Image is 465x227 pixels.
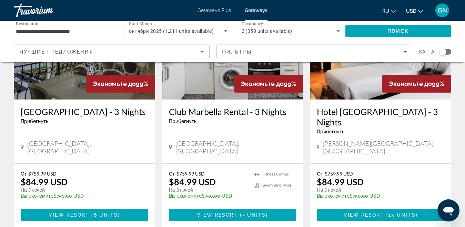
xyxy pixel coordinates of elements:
[86,75,155,93] div: 99%
[437,199,459,221] iframe: Кнопка запуска окна обмена сообщениями
[344,212,384,218] span: View Resort
[317,209,444,221] button: View Resort(13 units)
[263,183,291,188] span: Swimming Pool
[129,28,214,34] span: октября 2025 (1,211 units available)
[388,212,416,218] span: 13 units
[93,80,136,87] span: Экономьте до
[406,6,423,16] button: Change currency
[21,106,148,117] a: [GEOGRAPHIC_DATA] - 3 Nights
[27,140,148,155] span: [GEOGRAPHIC_DATA], [GEOGRAPHIC_DATA]
[169,106,296,117] a: Club Marbella Rental - 3 Nights
[317,177,364,187] p: $84.99 USD
[49,212,89,218] span: View Resort
[94,212,118,218] span: 6 units
[169,209,296,221] button: View Resort(7 units)
[21,171,27,177] span: От
[169,193,202,199] span: Вы экономите
[317,187,437,193] p: На 3 ночей
[176,171,205,177] span: $759.99 USD
[317,129,344,134] span: Прибегнуть
[89,212,120,218] span: ( )
[21,209,148,221] button: View Resort(6 units)
[21,193,141,199] p: $750.00 USD
[382,6,396,16] button: Change language
[389,80,432,87] span: Экономьте до
[21,187,141,193] p: На 3 ночей
[169,177,216,187] p: $84.99 USD
[169,119,196,124] span: Прибегнуть
[198,8,231,13] a: Getaways Plus
[234,75,303,93] div: 99%
[14,1,83,19] a: Travorium
[382,75,451,93] div: 99%
[169,187,248,193] p: На 3 ночей
[323,140,444,155] span: [PERSON_NAME][GEOGRAPHIC_DATA], [GEOGRAPHIC_DATA]
[387,28,409,34] span: Поиск
[222,49,252,55] span: Фильтры
[419,47,434,57] span: карта
[382,8,389,14] span: ru
[21,177,68,187] p: $84.99 USD
[317,193,437,199] p: $750.00 USD
[384,212,418,218] span: ( )
[238,212,268,218] span: ( )
[317,106,444,127] a: Hotel [GEOGRAPHIC_DATA] - 3 Nights
[241,80,284,87] span: Экономьте до
[129,21,152,26] span: Start Month
[433,3,451,18] button: User Menu
[175,140,296,155] span: [GEOGRAPHIC_DATA], [GEOGRAPHIC_DATA]
[325,171,353,177] span: $759.99 USD
[242,21,263,26] span: Occupancy
[317,193,350,199] span: Вы экономите
[20,49,93,55] span: Лучшие предложения
[21,119,48,124] span: Прибегнуть
[28,171,57,177] span: $759.99 USD
[169,171,175,177] span: От
[242,212,266,218] span: 7 units
[438,7,447,14] span: GN
[406,8,416,14] span: USD
[16,27,114,36] input: Select destination
[197,212,237,218] span: View Resort
[169,193,248,199] p: $750.00 USD
[345,25,451,37] button: Search
[263,172,289,177] span: Fitness Center
[245,8,267,13] a: Getaways
[242,28,292,34] span: 2 (350 units available)
[16,21,38,26] span: Destination
[21,193,53,199] span: Вы экономите
[20,48,204,56] mat-select: Sort by
[216,45,412,59] button: Filters
[317,171,323,177] span: От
